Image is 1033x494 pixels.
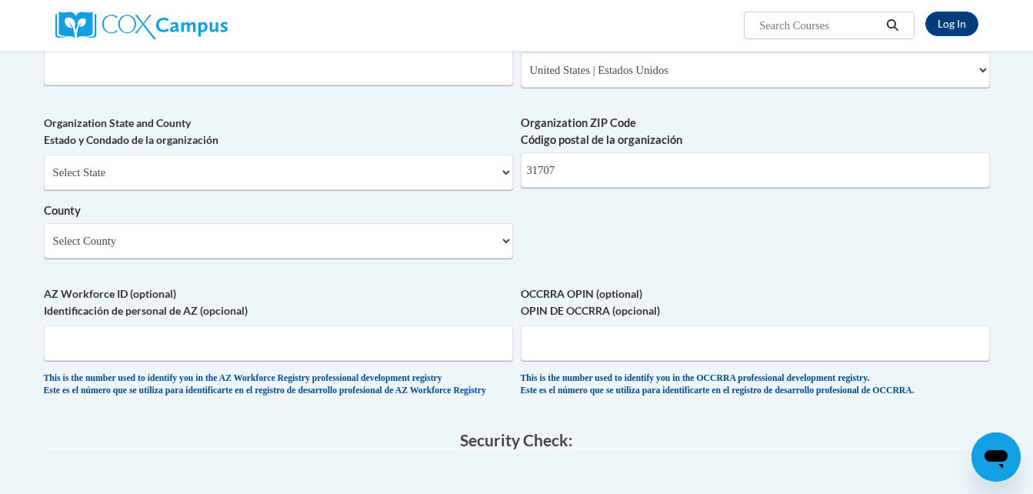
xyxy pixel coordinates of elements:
iframe: Button to launch messaging window [971,432,1021,482]
label: AZ Workforce ID (optional) Identificación de personal de AZ (opcional) [44,285,513,319]
img: Cox Campus [55,12,228,39]
input: Metadata input [521,152,990,188]
label: OCCRRA OPIN (optional) OPIN DE OCCRRA (opcional) [521,285,990,319]
div: This is the number used to identify you in the OCCRRA professional development registry. Este es ... [521,372,990,398]
input: Search Courses [758,16,881,35]
label: Organization ZIP Code Código postal de la organización [521,115,990,149]
label: Organization State and County Estado y Condado de la organización [44,115,513,149]
label: County [44,202,513,219]
div: This is the number used to identify you in the AZ Workforce Registry professional development reg... [44,372,513,398]
span: Security Check: [460,430,573,449]
button: Search [881,16,904,35]
a: Log In [925,12,978,36]
input: Metadata input [44,50,513,85]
